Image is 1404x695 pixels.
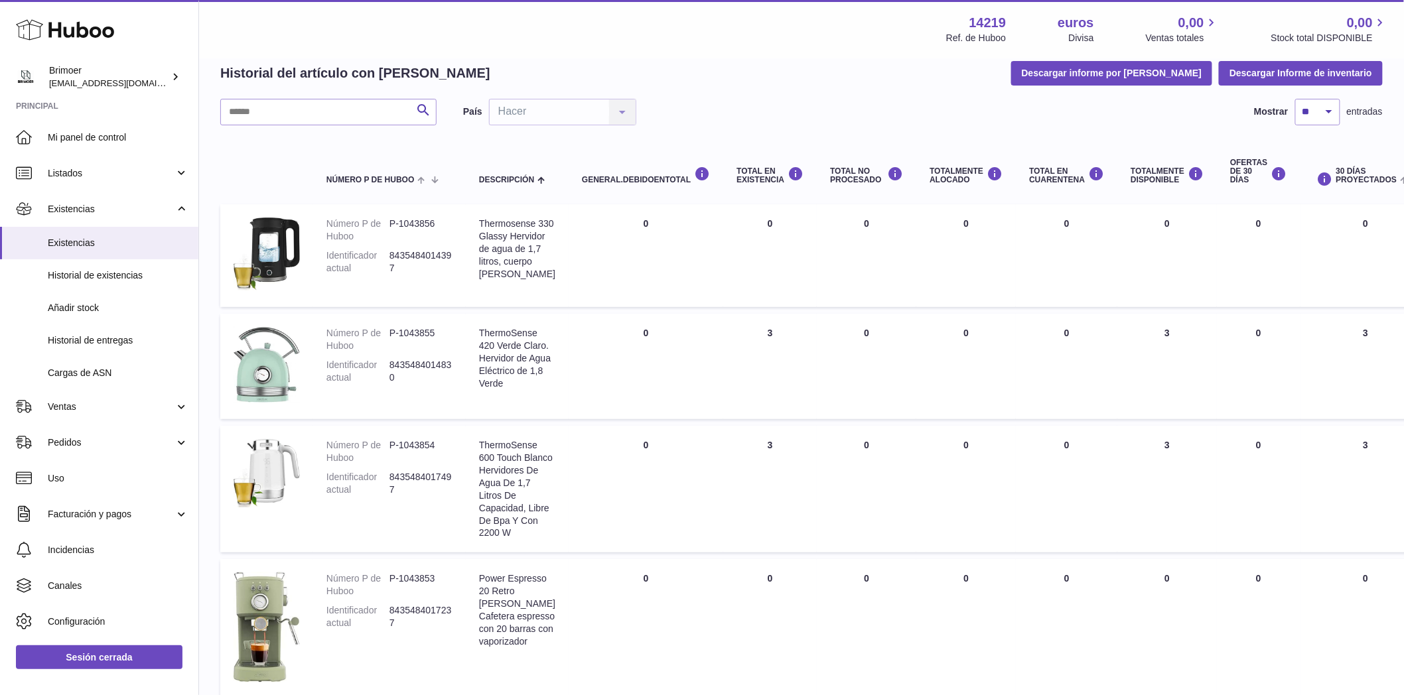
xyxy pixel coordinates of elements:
img: imagen del producto [234,218,300,290]
img: oroses@renuevo.es [16,67,36,87]
font: Principal [16,101,58,111]
font: Número P de Huboo [326,218,381,241]
font: País [463,106,482,117]
font: euros [1058,15,1093,30]
font: Añadir stock [48,302,99,313]
font: Ventas totales [1146,32,1204,43]
font: 0 [963,328,969,338]
font: Existencias [48,204,95,214]
a: Sesión cerrada [16,645,182,669]
font: 0 [864,328,869,338]
font: P-1043853 [389,573,435,584]
font: Mi panel de control [48,132,126,143]
font: ThermoSense 420 Verde Claro. Hervidor de Agua Eléctrico de 1,8 Verde [479,328,551,389]
font: 0 [1256,440,1261,450]
font: 8435484017497 [389,472,451,495]
font: Historial de existencias [48,270,143,281]
font: Número P de Huboo [326,440,381,463]
font: 0 [1064,328,1070,338]
font: Configuración [48,616,105,627]
img: imagen del producto [234,439,300,507]
font: Descripción [479,175,534,184]
font: Power Espresso 20 Retro [PERSON_NAME] Cafetera espresso con 20 barras con vaporizador [479,573,555,646]
font: 0 [1363,218,1368,229]
font: 0 [1164,573,1170,584]
font: 0 [1064,440,1070,450]
font: Descargar informe por [PERSON_NAME] [1022,68,1202,78]
font: Identificador actual [326,250,377,273]
font: 0 [644,440,649,450]
font: 8435484017237 [389,605,451,628]
font: Existencias [48,237,95,248]
font: Historial de entregas [48,335,133,346]
font: Totalmente ALOCADO [930,166,983,184]
font: 0 [1064,573,1070,584]
font: Brimoer [49,65,82,76]
font: Sesión cerrada [66,652,132,663]
font: 0 [963,573,969,584]
font: Total NO PROCESADO [830,166,881,184]
a: 0,00 Ventas totales [1146,14,1220,44]
font: P-1043855 [389,328,435,338]
font: Totalmente DISPONIBLE [1131,166,1184,184]
font: P-1043856 [389,218,435,229]
font: 0,00 [1178,15,1204,30]
font: 3 [1363,328,1368,338]
font: Pedidos [48,437,82,448]
button: Descargar Informe de inventario [1219,61,1383,85]
font: general.debidoEnTotal [582,175,691,184]
font: 0 [1363,573,1368,584]
font: 8435484014397 [389,250,451,273]
font: 0 [963,440,969,450]
font: 3 [1363,440,1368,450]
font: Ventas [48,401,76,412]
font: Identificador actual [326,359,377,383]
font: 3 [1164,440,1170,450]
font: Divisa [1069,32,1094,43]
font: 0 [768,218,773,229]
a: 0,00 Stock total DISPONIBLE [1271,14,1388,44]
button: Descargar informe por [PERSON_NAME] [1011,61,1213,85]
font: Facturación y pagos [48,509,131,519]
font: ThermoSense 600 Touch Blanco Hervidores De Agua De 1,7 Litros De Capacidad, Libre De Bpa Y Con 22... [479,440,553,538]
font: Stock total DISPONIBLE [1271,32,1373,43]
font: 3 [768,440,773,450]
font: 0 [644,328,649,338]
font: 0 [864,573,869,584]
font: Cargas de ASN [48,367,112,378]
font: 0 [1256,328,1261,338]
font: Mostrar [1254,106,1288,117]
font: Identificador actual [326,605,377,628]
font: 30 DÍAS PROYECTADOS [1336,166,1397,184]
font: 0 [1164,218,1170,229]
font: P-1043854 [389,440,435,450]
font: 0 [768,573,773,584]
font: 8435484014830 [389,359,451,383]
font: Listados [48,168,82,178]
font: entradas [1347,106,1383,117]
font: Historial del artículo con [PERSON_NAME] [220,66,490,80]
font: Uso [48,473,64,483]
font: 3 [1164,328,1170,338]
font: 0,00 [1347,15,1373,30]
font: Thermosense 330 Glassy Hervidor de agua de 1,7 litros, cuerpo [PERSON_NAME] [479,218,555,279]
font: Total en EXISTENCIA [737,166,784,184]
font: 0 [644,218,649,229]
font: Canales [48,580,82,591]
font: Número P de Huboo [326,175,414,184]
font: Ref. de Huboo [946,32,1006,43]
font: 0 [1256,573,1261,584]
font: Número P de Huboo [326,328,381,351]
img: imagen del producto [234,327,300,403]
font: [EMAIL_ADDRESS][DOMAIN_NAME] [49,78,195,88]
font: Número P de Huboo [326,573,381,596]
font: 0 [1064,218,1070,229]
font: 0 [963,218,969,229]
font: OFERTAS DE 30 DÍAS [1230,158,1267,184]
font: 0 [864,218,869,229]
font: Identificador actual [326,472,377,495]
font: 14219 [969,15,1007,30]
font: Descargar Informe de inventario [1229,68,1372,78]
font: Incidencias [48,544,94,555]
font: 0 [1256,218,1261,229]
